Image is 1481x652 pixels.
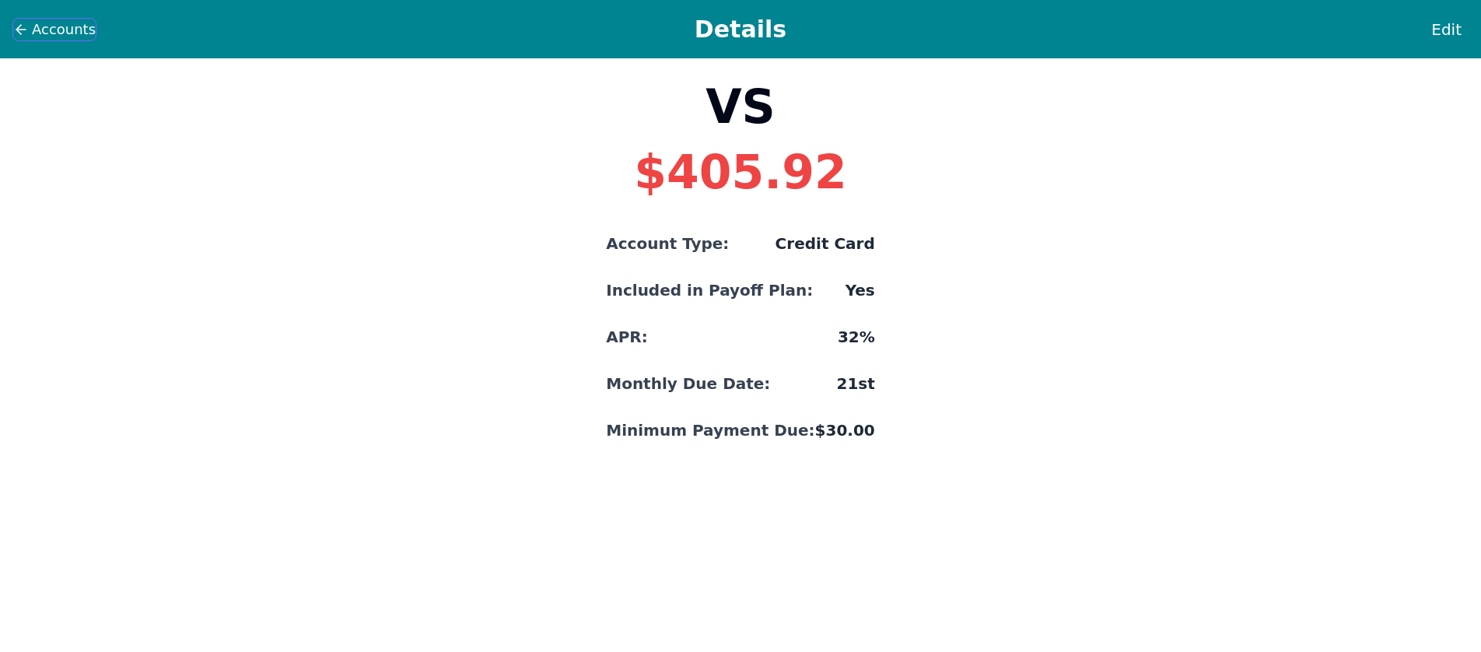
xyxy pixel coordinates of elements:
span: $30.00 [815,419,875,441]
span: Account Type: [606,233,729,254]
span: Credit Card [776,233,875,254]
span: Monthly Due Date: [606,373,770,394]
span: Accounts [32,19,96,40]
span: 21st [836,373,874,394]
div: $405.92 [634,149,846,195]
span: APR: [606,326,648,348]
button: Edit [1424,12,1469,47]
span: Yes [846,279,875,301]
h1: Details [96,16,1385,44]
button: Accounts [12,18,96,41]
h2: VS [705,83,776,130]
span: Included in Payoff Plan: [606,279,813,301]
span: 32% [838,326,875,348]
span: Edit [1431,19,1462,40]
span: Minimum Payment Due: [606,419,814,441]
